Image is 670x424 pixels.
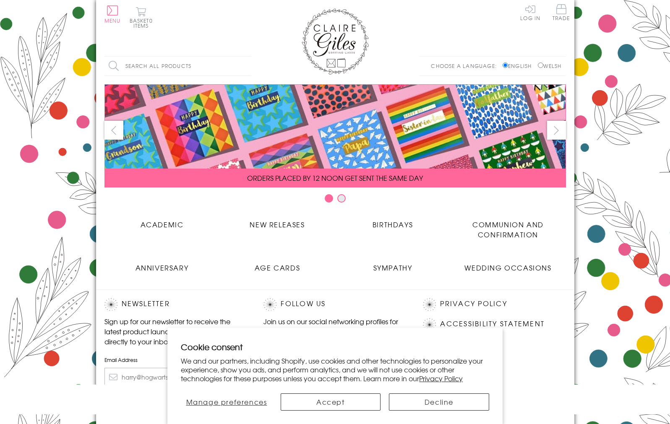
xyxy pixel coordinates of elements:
[325,194,333,203] button: Carousel Page 1 (Current Slide)
[104,356,247,364] label: Email Address
[281,393,381,411] button: Accept
[104,57,251,75] input: Search all products
[503,62,508,68] input: English
[503,62,536,70] label: English
[553,4,570,21] span: Trade
[451,256,566,273] a: Wedding Occasions
[302,8,369,75] img: Claire Giles Greetings Cards
[104,256,220,273] a: Anniversary
[141,219,184,229] span: Academic
[337,194,346,203] button: Carousel Page 2
[255,263,300,273] span: Age Cards
[104,368,247,387] input: harry@hogwarts.edu
[335,213,451,229] a: Birthdays
[464,263,551,273] span: Wedding Occasions
[538,62,562,70] label: Welsh
[373,263,412,273] span: Sympathy
[130,7,153,28] button: Basket0 items
[136,263,189,273] span: Anniversary
[104,298,247,311] h2: Newsletter
[250,219,305,229] span: New Releases
[263,298,406,311] h2: Follow Us
[104,213,220,229] a: Academic
[451,213,566,239] a: Communion and Confirmation
[104,194,566,207] div: Carousel Pagination
[389,393,489,411] button: Decline
[538,62,543,68] input: Welsh
[104,17,121,24] span: Menu
[243,57,251,75] input: Search
[104,316,247,346] p: Sign up for our newsletter to receive the latest product launches, news and offers directly to yo...
[547,121,566,140] button: next
[104,5,121,23] button: Menu
[472,219,544,239] span: Communion and Confirmation
[181,356,489,382] p: We and our partners, including Shopify, use cookies and other technologies to personalize your ex...
[373,219,413,229] span: Birthdays
[520,4,540,21] a: Log In
[181,393,272,411] button: Manage preferences
[133,17,153,29] span: 0 items
[220,256,335,273] a: Age Cards
[247,173,423,183] span: ORDERS PLACED BY 12 NOON GET SENT THE SAME DAY
[553,4,570,22] a: Trade
[440,318,545,330] a: Accessibility Statement
[440,298,507,310] a: Privacy Policy
[220,213,335,229] a: New Releases
[186,397,267,407] span: Manage preferences
[104,121,123,140] button: prev
[419,373,463,383] a: Privacy Policy
[431,62,501,70] p: Choose a language:
[263,316,406,346] p: Join us on our social networking profiles for up to the minute news and product releases the mome...
[335,256,451,273] a: Sympathy
[181,341,489,353] h2: Cookie consent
